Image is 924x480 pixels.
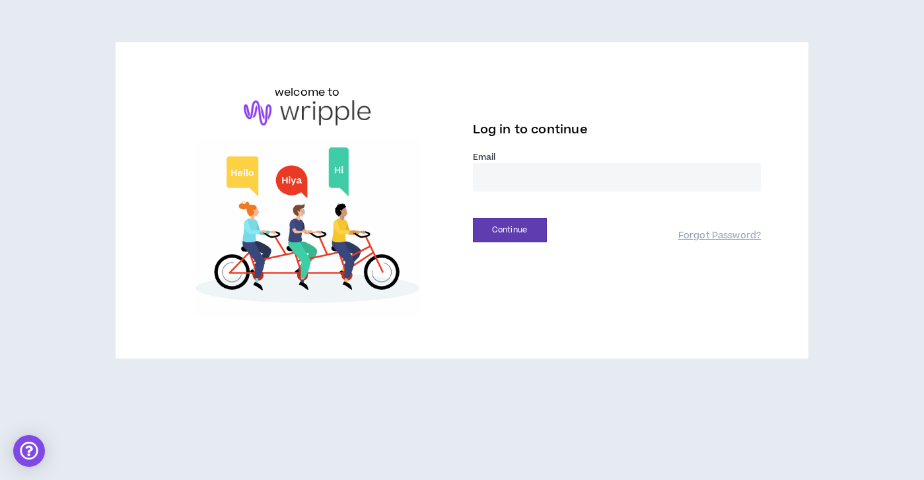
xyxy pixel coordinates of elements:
[473,218,547,242] button: Continue
[473,151,762,163] label: Email
[473,121,588,138] span: Log in to continue
[163,139,452,317] img: Welcome to Wripple
[244,100,371,125] img: logo-brand.png
[678,230,761,242] a: Forgot Password?
[13,435,45,467] div: Open Intercom Messenger
[275,85,340,100] h6: welcome to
